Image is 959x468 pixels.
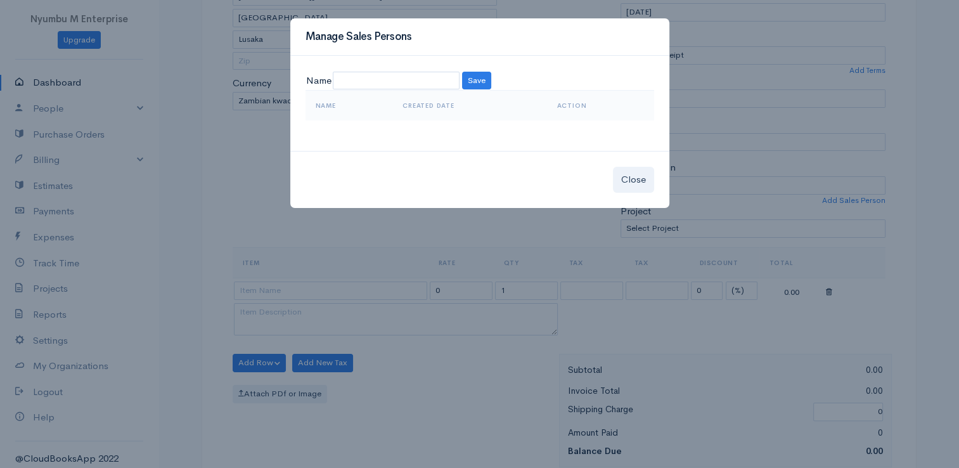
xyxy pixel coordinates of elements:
[547,91,654,121] th: Action
[462,72,491,90] button: Save
[306,91,393,121] th: Name
[306,74,331,88] label: Name
[613,167,654,193] button: Close
[392,91,546,121] th: created Date
[306,29,412,45] h3: Manage Sales Persons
